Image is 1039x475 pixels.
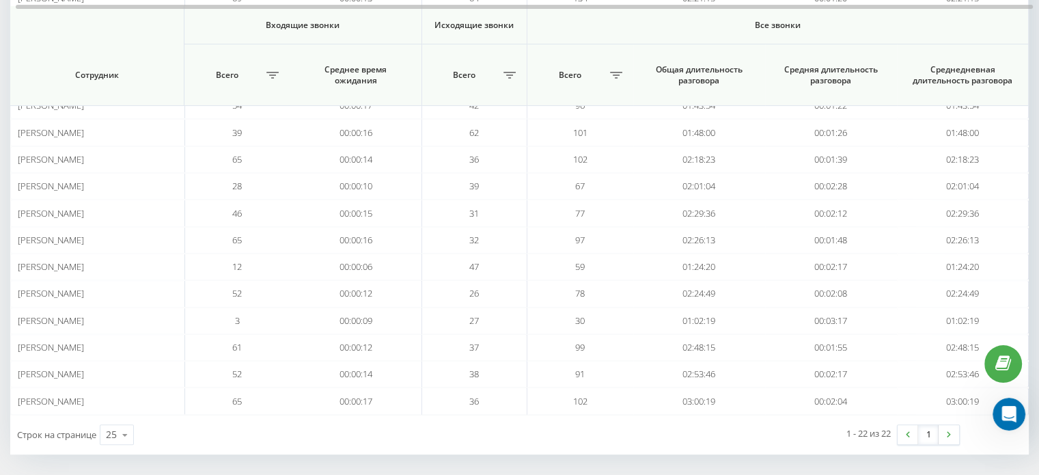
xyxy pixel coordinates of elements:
[91,318,182,373] button: Чат
[77,112,141,126] div: • 5 дн. назад
[469,260,479,273] span: 47
[469,234,479,246] span: 32
[765,388,897,414] td: 00:02:04
[646,64,752,85] span: Общая длительность разговора
[17,429,96,441] span: Строк на странице
[16,149,43,176] img: Profile image for Olena
[16,200,43,227] img: Profile image for Olga
[897,200,1029,226] td: 02:29:36
[18,341,84,353] span: [PERSON_NAME]
[897,173,1029,200] td: 02:01:04
[469,126,479,139] span: 62
[49,62,97,76] div: Oleksandr
[469,341,479,353] span: 37
[897,334,1029,361] td: 02:48:15
[575,234,585,246] span: 97
[918,425,939,444] a: 1
[469,180,479,192] span: 39
[18,368,84,380] span: [PERSON_NAME]
[18,395,84,407] span: [PERSON_NAME]
[53,277,221,304] button: Отправить сообщение
[575,368,585,380] span: 91
[469,314,479,327] span: 27
[49,213,128,228] div: [PERSON_NAME]
[897,388,1029,414] td: 03:00:19
[290,119,421,146] td: 00:00:16
[235,314,240,327] span: 3
[765,119,897,146] td: 00:01:26
[232,260,242,273] span: 12
[232,153,242,165] span: 65
[897,254,1029,280] td: 01:24:20
[633,227,765,254] td: 02:26:13
[290,200,421,226] td: 00:00:15
[18,287,84,299] span: [PERSON_NAME]
[575,287,585,299] span: 78
[765,308,897,334] td: 00:03:17
[18,314,84,327] span: [PERSON_NAME]
[49,264,85,278] div: Eugene
[18,207,84,219] span: [PERSON_NAME]
[897,280,1029,307] td: 02:24:49
[232,341,242,353] span: 61
[897,227,1029,254] td: 02:26:13
[122,6,153,29] h1: Чат
[49,163,77,177] div: Olena
[207,353,248,362] span: Помощь
[633,361,765,388] td: 02:53:46
[49,150,120,161] span: Оцініть бесіду
[290,280,421,307] td: 00:00:12
[290,173,421,200] td: 00:00:10
[897,146,1029,173] td: 02:18:23
[49,200,120,211] span: Оцініть бесіду
[433,20,515,31] span: Исходящие звонки
[290,254,421,280] td: 00:00:06
[575,207,585,219] span: 77
[765,227,897,254] td: 00:01:48
[290,227,421,254] td: 00:00:16
[232,126,242,139] span: 39
[87,264,156,278] div: • 3 нед. назад
[18,126,84,139] span: [PERSON_NAME]
[633,200,765,226] td: 02:29:36
[897,119,1029,146] td: 01:48:00
[18,180,84,192] span: [PERSON_NAME]
[303,64,408,85] span: Среднее время ожидания
[897,308,1029,334] td: 01:02:19
[633,280,765,307] td: 02:24:49
[573,153,587,165] span: 102
[633,173,765,200] td: 02:01:04
[290,388,421,414] td: 00:00:17
[191,70,263,81] span: Всего
[202,20,403,31] span: Входящие звонки
[79,163,148,177] div: • 2 нед. назад
[469,153,479,165] span: 36
[765,280,897,307] td: 00:02:08
[765,361,897,388] td: 00:02:17
[49,99,120,110] span: Оцініть бесіду
[633,334,765,361] td: 02:48:15
[575,260,585,273] span: 59
[232,180,242,192] span: 28
[633,146,765,173] td: 02:18:23
[573,395,587,407] span: 102
[765,334,897,361] td: 00:01:55
[909,64,1015,85] span: Среднедневная длительность разговора
[18,260,84,273] span: [PERSON_NAME]
[469,287,479,299] span: 26
[127,353,147,362] span: Чат
[993,398,1025,431] iframe: Intercom live chat
[429,70,500,81] span: Всего
[18,234,84,246] span: [PERSON_NAME]
[25,353,66,362] span: Главная
[559,20,997,31] span: Все звонки
[182,318,273,373] button: Помощь
[534,70,606,81] span: Всего
[765,146,897,173] td: 00:01:39
[575,314,585,327] span: 30
[765,254,897,280] td: 00:02:17
[897,361,1029,388] td: 02:53:46
[573,126,587,139] span: 101
[633,308,765,334] td: 01:02:19
[232,287,242,299] span: 52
